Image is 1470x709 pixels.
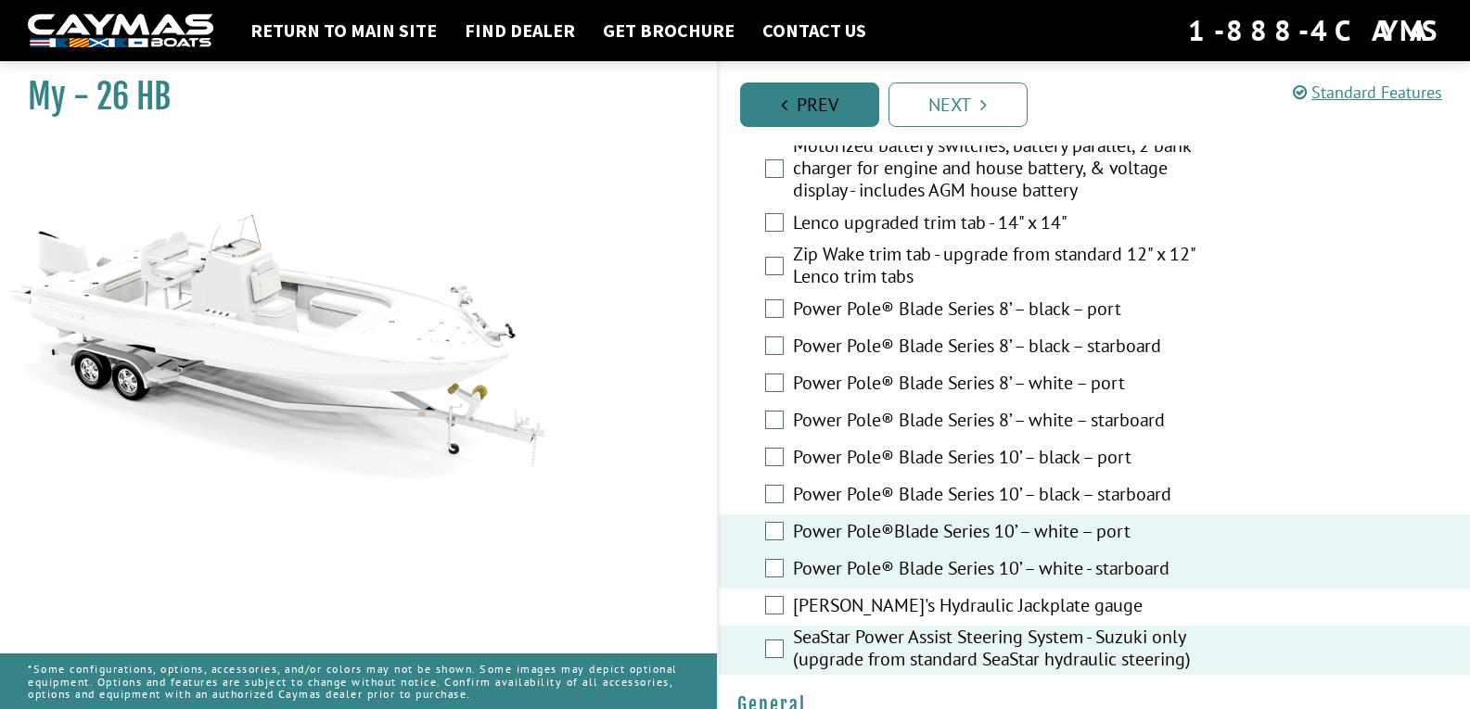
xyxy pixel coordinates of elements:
[1188,10,1442,51] div: 1-888-4CAYMAS
[793,483,1199,510] label: Power Pole® Blade Series 10’ – black – starboard
[793,335,1199,361] label: Power Pole® Blade Series 8’ – black – starboard
[793,134,1199,206] label: Motorized battery switches, battery parallel, 2 bank charger for engine and house battery, & volt...
[793,409,1199,436] label: Power Pole® Blade Series 8’ – white – starboard
[793,243,1199,292] label: Zip Wake trim tab - upgrade from standard 12" x 12" Lenco trim tabs
[1293,82,1442,103] a: Standard Features
[28,653,689,709] p: *Some configurations, options, accessories, and/or colors may not be shown. Some images may depic...
[793,298,1199,324] label: Power Pole® Blade Series 8’ – black – port
[793,372,1199,399] label: Power Pole® Blade Series 8’ – white – port
[793,626,1199,675] label: SeaStar Power Assist Steering System - Suzuki only (upgrade from standard SeaStar hydraulic steer...
[241,19,446,43] a: Return to main site
[793,557,1199,584] label: Power Pole® Blade Series 10’ – white - starboard
[793,211,1199,238] label: Lenco upgraded trim tab - 14" x 14"
[793,520,1199,547] label: Power Pole®Blade Series 10’ – white – port
[793,446,1199,473] label: Power Pole® Blade Series 10’ – black – port
[753,19,876,43] a: Contact Us
[455,19,584,43] a: Find Dealer
[594,19,744,43] a: Get Brochure
[28,14,213,48] img: white-logo-c9c8dbefe5ff5ceceb0f0178aa75bf4bb51f6bca0971e226c86eb53dfe498488.png
[740,82,879,127] a: Prev
[28,76,671,118] h1: My - 26 HB
[888,82,1028,127] a: Next
[793,594,1199,621] label: [PERSON_NAME]'s Hydraulic Jackplate gauge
